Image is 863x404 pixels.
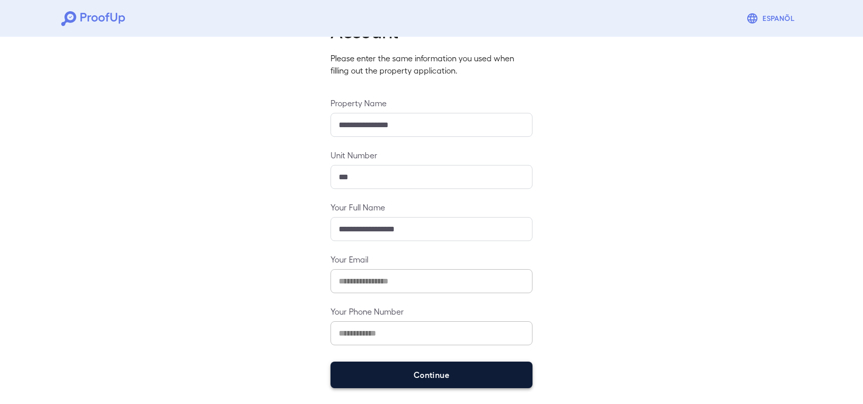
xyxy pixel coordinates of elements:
label: Property Name [331,97,532,109]
label: Your Phone Number [331,305,532,317]
button: Espanõl [742,8,802,29]
label: Unit Number [331,149,532,161]
label: Your Full Name [331,201,532,213]
button: Continue [331,362,532,388]
label: Your Email [331,253,532,265]
p: Please enter the same information you used when filling out the property application. [331,52,532,77]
